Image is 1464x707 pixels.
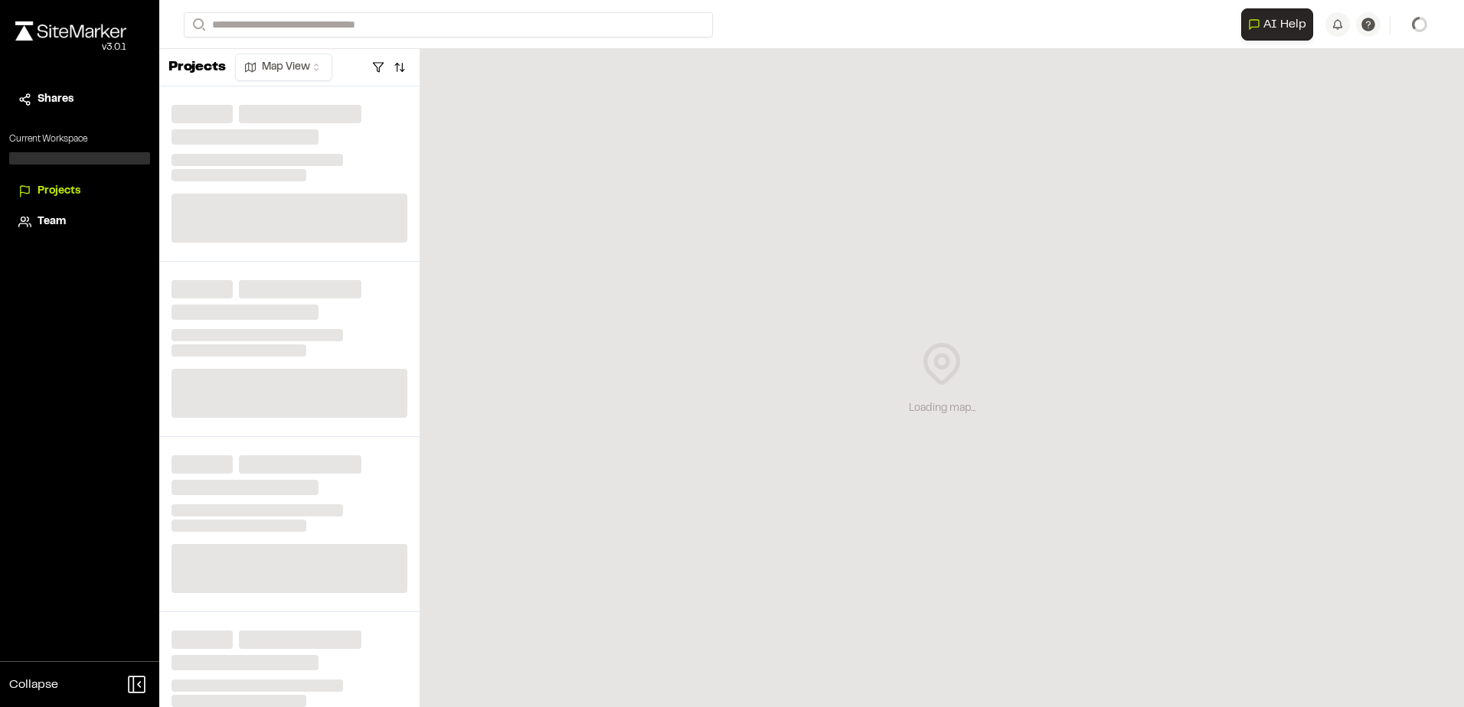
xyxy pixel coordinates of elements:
[15,41,126,54] div: Oh geez...please don't...
[168,57,226,78] p: Projects
[38,213,66,230] span: Team
[9,132,150,146] p: Current Workspace
[184,12,211,37] button: Search
[909,400,975,417] div: Loading map...
[18,183,141,200] a: Projects
[1263,15,1306,34] span: AI Help
[15,21,126,41] img: rebrand.png
[9,676,58,694] span: Collapse
[38,91,74,108] span: Shares
[1241,8,1313,41] button: Open AI Assistant
[18,91,141,108] a: Shares
[38,183,80,200] span: Projects
[1241,8,1319,41] div: Open AI Assistant
[18,213,141,230] a: Team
